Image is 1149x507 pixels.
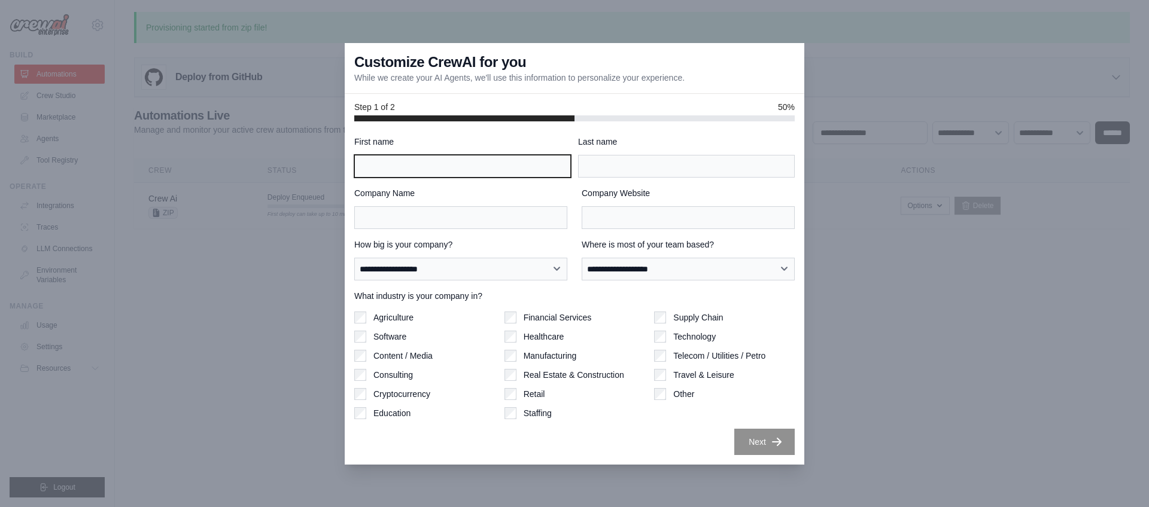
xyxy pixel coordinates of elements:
[524,388,545,400] label: Retail
[778,101,795,113] span: 50%
[354,101,395,113] span: Step 1 of 2
[354,136,571,148] label: First name
[373,311,414,323] label: Agriculture
[582,187,795,199] label: Company Website
[673,311,723,323] label: Supply Chain
[373,407,411,419] label: Education
[373,350,433,362] label: Content / Media
[524,331,564,343] label: Healthcare
[582,239,795,251] label: Where is most of your team based?
[734,429,795,455] button: Next
[673,331,716,343] label: Technology
[524,369,624,381] label: Real Estate & Construction
[373,331,406,343] label: Software
[354,239,567,251] label: How big is your company?
[578,136,795,148] label: Last name
[373,388,430,400] label: Cryptocurrency
[354,290,795,302] label: What industry is your company in?
[373,369,413,381] label: Consulting
[354,72,685,84] p: While we create your AI Agents, we'll use this information to personalize your experience.
[673,350,765,362] label: Telecom / Utilities / Petro
[524,350,577,362] label: Manufacturing
[524,311,592,323] label: Financial Services
[354,53,526,72] h3: Customize CrewAI for you
[673,369,734,381] label: Travel & Leisure
[354,187,567,199] label: Company Name
[524,407,552,419] label: Staffing
[673,388,694,400] label: Other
